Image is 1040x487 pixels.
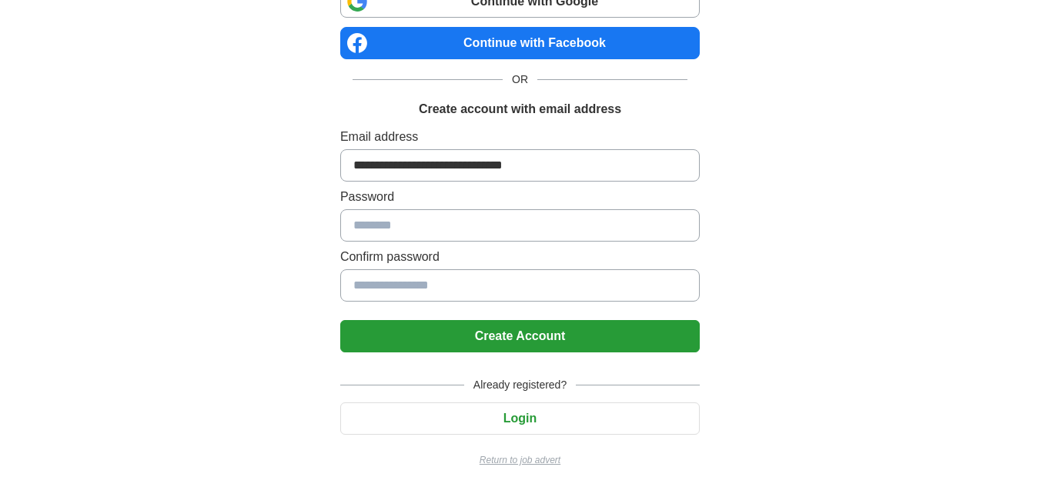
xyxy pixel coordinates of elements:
[340,453,700,467] a: Return to job advert
[464,377,576,393] span: Already registered?
[340,412,700,425] a: Login
[340,128,700,146] label: Email address
[419,100,621,118] h1: Create account with email address
[340,27,700,59] a: Continue with Facebook
[340,320,700,352] button: Create Account
[340,188,700,206] label: Password
[340,248,700,266] label: Confirm password
[503,72,537,88] span: OR
[340,402,700,435] button: Login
